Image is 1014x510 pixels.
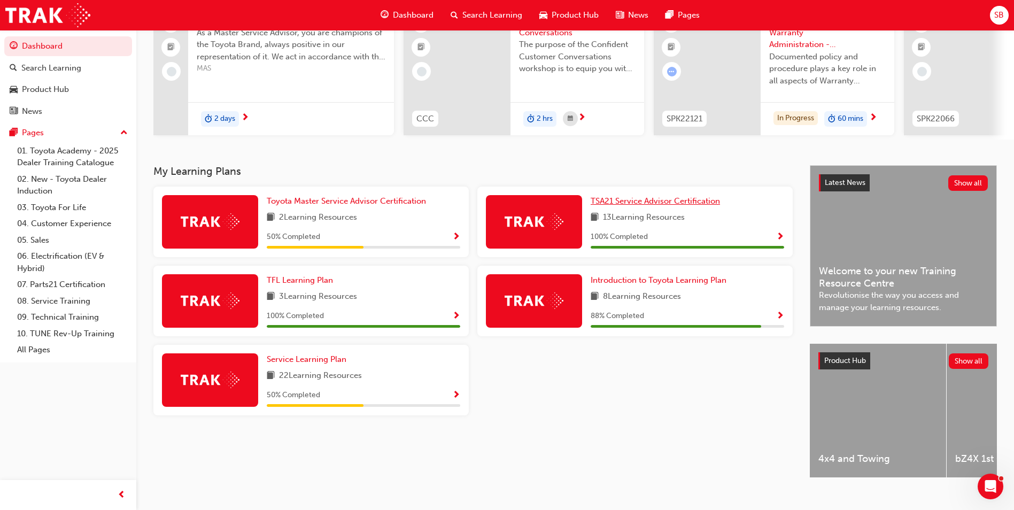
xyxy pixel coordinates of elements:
a: Latest NewsShow allWelcome to your new Training Resource CentreRevolutionise the way you access a... [810,165,997,327]
span: guage-icon [381,9,389,22]
a: car-iconProduct Hub [531,4,607,26]
a: guage-iconDashboard [372,4,442,26]
span: 60 mins [838,113,863,125]
span: 50 % Completed [267,231,320,243]
span: Pages [678,9,700,21]
span: pages-icon [665,9,674,22]
span: booktick-icon [918,41,925,55]
span: Product Hub [552,9,599,21]
button: Show Progress [452,310,460,323]
span: Show Progress [776,312,784,321]
span: car-icon [539,9,547,22]
a: 09. Technical Training [13,309,132,326]
span: 2 hrs [537,113,553,125]
span: Show Progress [452,391,460,400]
a: 05. Sales [13,232,132,249]
span: search-icon [10,64,17,73]
a: 240CCCConfident Customer ConversationsThe purpose of the Confident Customer Conversations worksho... [404,6,644,135]
button: SB [990,6,1009,25]
span: Introduction to Warranty Administration - eLearning [769,14,886,51]
span: Service Learning Plan [267,354,346,364]
span: news-icon [10,107,18,117]
span: next-icon [241,113,249,123]
a: Latest NewsShow all [819,174,988,191]
span: booktick-icon [417,41,425,55]
a: 02. New - Toyota Dealer Induction [13,171,132,199]
img: Trak [181,372,239,388]
a: Introduction to Toyota Learning Plan [591,274,731,287]
span: MAS [197,63,385,75]
a: TSA21 Service Advisor Certification [591,195,724,207]
span: SPK22066 [917,113,955,125]
span: book-icon [591,290,599,304]
div: Product Hub [22,83,69,96]
a: 0SPK22121Introduction to Warranty Administration - eLearningDocumented policy and procedure plays... [654,6,894,135]
a: News [4,102,132,121]
span: CCC [416,113,434,125]
span: booktick-icon [167,41,175,55]
span: calendar-icon [568,112,573,126]
span: book-icon [267,369,275,383]
span: Documented policy and procedure plays a key role in all aspects of Warranty Administration and is... [769,51,886,87]
button: Show all [948,175,988,191]
span: up-icon [120,126,128,140]
span: search-icon [451,9,458,22]
span: Welcome to your new Training Resource Centre [819,265,988,289]
span: 88 % Completed [591,310,644,322]
div: News [22,105,42,118]
span: duration-icon [527,112,535,126]
img: Trak [505,292,563,309]
a: 03. Toyota For Life [13,199,132,216]
span: Dashboard [393,9,434,21]
div: In Progress [773,111,818,126]
span: 2 days [214,113,235,125]
a: Toyota Master Service Advisor Certification [267,195,430,207]
h3: My Learning Plans [153,165,793,177]
span: pages-icon [10,128,18,138]
a: TFL Learning Plan [267,274,337,287]
img: Trak [181,292,239,309]
a: Service Learning Plan [267,353,351,366]
span: prev-icon [118,489,126,502]
button: Show Progress [452,389,460,402]
div: Pages [22,127,44,139]
button: Show Progress [452,230,460,244]
span: 13 Learning Resources [603,211,685,225]
span: book-icon [267,211,275,225]
span: book-icon [591,211,599,225]
button: Show Progress [776,230,784,244]
span: TFL Learning Plan [267,275,333,285]
span: SPK22121 [667,113,702,125]
span: Show Progress [452,233,460,242]
img: Trak [505,213,563,230]
span: guage-icon [10,42,18,51]
span: Introduction to Toyota Learning Plan [591,275,726,285]
span: Search Learning [462,9,522,21]
a: 06. Electrification (EV & Hybrid) [13,248,132,276]
button: DashboardSearch LearningProduct HubNews [4,34,132,123]
span: 4x4 and Towing [818,453,938,465]
span: Toyota Master Service Advisor Certification [267,196,426,206]
a: 4x4 and Towing [810,344,946,477]
span: 50 % Completed [267,389,320,401]
a: 01. Toyota Academy - 2025 Dealer Training Catalogue [13,143,132,171]
img: Trak [5,3,90,27]
span: The purpose of the Confident Customer Conversations workshop is to equip you with tools to commun... [519,38,636,75]
span: duration-icon [828,112,835,126]
span: 3 Learning Resources [279,290,357,304]
div: Search Learning [21,62,81,74]
a: 08. Service Training [13,293,132,310]
span: learningRecordVerb_ATTEMPT-icon [667,67,677,76]
a: Search Learning [4,58,132,78]
a: Product HubShow all [818,352,988,369]
span: Show Progress [776,233,784,242]
a: 07. Parts21 Certification [13,276,132,293]
span: As a Master Service Advisor, you are champions of the Toyota Brand, always positive in our repres... [197,27,385,63]
span: duration-icon [205,112,212,126]
button: Show Progress [776,310,784,323]
button: Pages [4,123,132,143]
span: book-icon [267,290,275,304]
a: Product Hub [4,80,132,99]
span: News [628,9,648,21]
a: 1185Master Service AdvisorAs a Master Service Advisor, you are champions of the Toyota Brand, alw... [153,6,394,135]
